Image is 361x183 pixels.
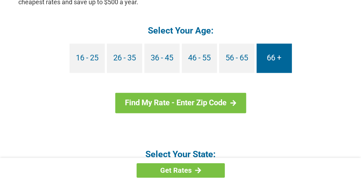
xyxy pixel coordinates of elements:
[137,163,225,178] a: Get Rates
[115,93,246,113] a: Find My Rate - Enter Zip Code
[70,43,105,73] a: 16 - 25
[182,43,217,73] a: 46 - 55
[219,43,254,73] a: 56 - 65
[144,43,180,73] a: 36 - 45
[18,25,343,36] h4: Select Your Age:
[18,148,343,160] h4: Select Your State:
[257,43,292,73] a: 66 +
[107,43,142,73] a: 26 - 35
